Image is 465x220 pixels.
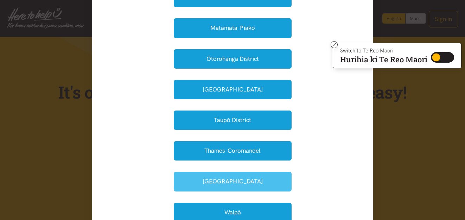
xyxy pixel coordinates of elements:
p: Switch to Te Reo Māori [340,49,427,53]
button: [GEOGRAPHIC_DATA] [174,172,292,191]
p: Hurihia ki Te Reo Māori [340,56,427,63]
button: Taupō District [174,111,292,130]
button: Ōtorohanga District [174,49,292,69]
button: [GEOGRAPHIC_DATA] [174,80,292,99]
button: Thames-Coromandel [174,141,292,161]
button: Matamata-Piako [174,18,292,38]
